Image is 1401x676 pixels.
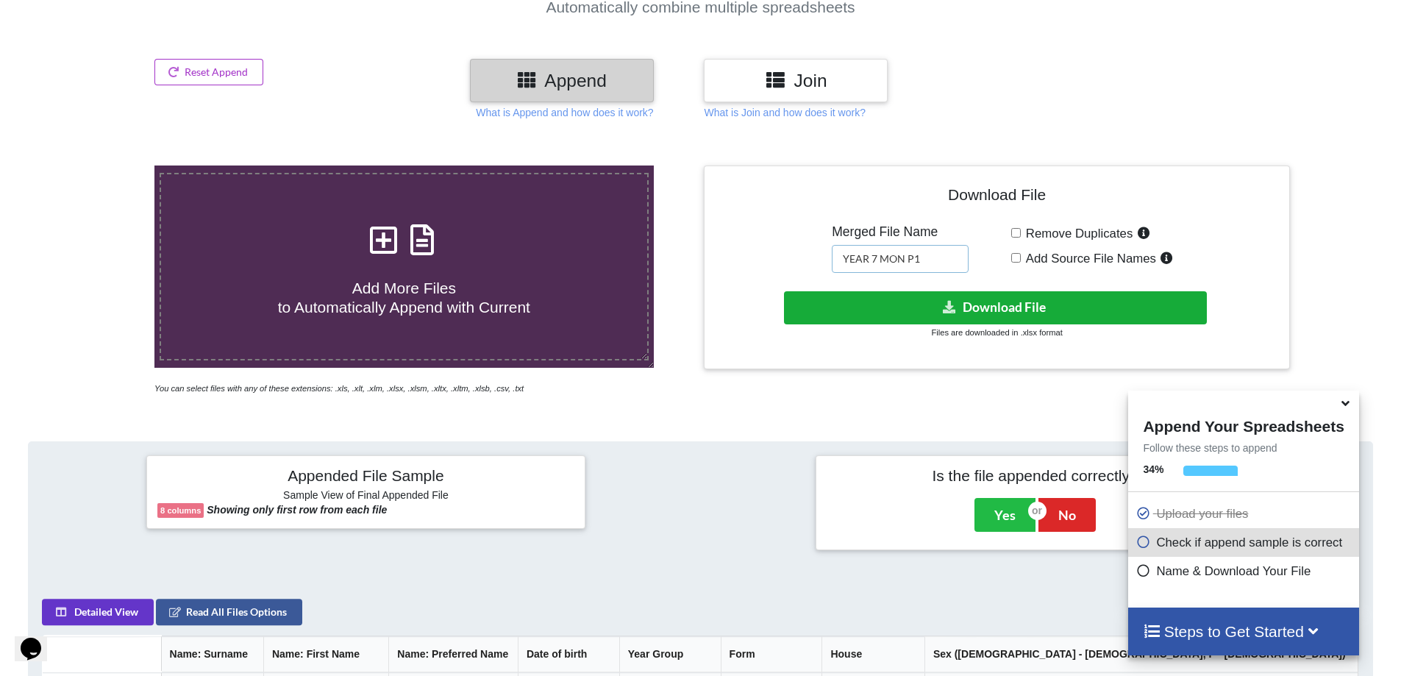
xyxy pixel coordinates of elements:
[1143,463,1163,475] b: 34 %
[157,489,574,504] h6: Sample View of Final Appended File
[822,636,924,672] th: House
[704,105,865,120] p: What is Join and how does it work?
[715,177,1278,218] h4: Download File
[278,280,530,315] span: Add More Files to Automatically Append with Current
[154,59,263,85] button: Reset Append
[931,328,1062,337] small: Files are downloaded in .xlsx format
[42,599,154,625] button: Detailed View
[619,636,721,672] th: Year Group
[832,245,969,273] input: Enter File Name
[157,466,574,487] h4: Appended File Sample
[1038,498,1096,532] button: No
[1136,562,1355,580] p: Name & Download Your File
[156,599,302,625] button: Read All Files Options
[1128,441,1358,455] p: Follow these steps to append
[1143,622,1344,641] h4: Steps to Get Started
[784,291,1207,324] button: Download File
[721,636,822,672] th: Form
[1128,413,1358,435] h4: Append Your Spreadsheets
[207,504,387,516] b: Showing only first row from each file
[1136,505,1355,523] p: Upload your files
[974,498,1035,532] button: Yes
[1136,533,1355,552] p: Check if append sample is correct
[161,636,263,672] th: Name: Surname
[1021,227,1133,241] span: Remove Duplicates
[1021,252,1156,266] span: Add Source File Names
[924,636,1358,672] th: Sex ([DEMOGRAPHIC_DATA] - [DEMOGRAPHIC_DATA], F - [DEMOGRAPHIC_DATA])
[15,617,62,661] iframe: chat widget
[832,224,969,240] h5: Merged File Name
[160,506,201,515] b: 8 columns
[827,466,1244,485] h4: Is the file appended correctly?
[715,70,877,91] h3: Join
[263,636,388,672] th: Name: First Name
[518,636,619,672] th: Date of birth
[154,384,524,393] i: You can select files with any of these extensions: .xls, .xlt, .xlm, .xlsx, .xlsm, .xltx, .xltm, ...
[476,105,653,120] p: What is Append and how does it work?
[389,636,518,672] th: Name: Preferred Name
[481,70,643,91] h3: Append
